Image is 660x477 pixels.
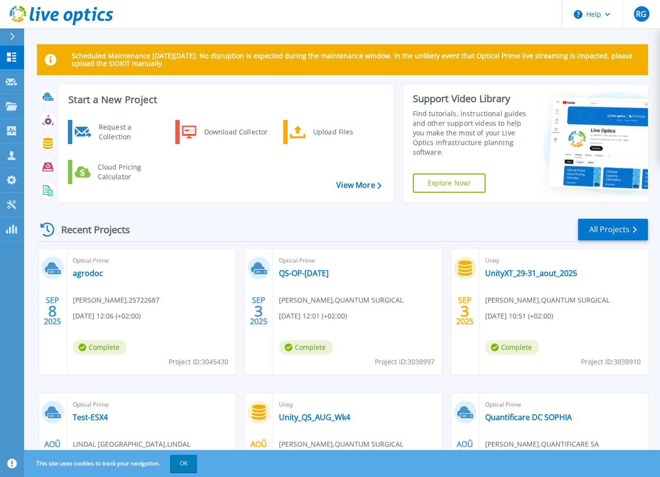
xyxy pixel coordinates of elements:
[250,437,268,473] div: AOÛ 2025
[279,268,329,278] a: QS-OP-[DATE]
[254,307,263,315] span: 3
[73,295,159,305] span: [PERSON_NAME] , 25722687
[68,94,381,105] h3: Start a New Project
[279,340,333,355] span: Complete
[68,160,167,184] a: Cloud Pricing Calculator
[375,357,435,367] span: Project ID: 3038997
[636,10,647,18] span: RG
[279,439,403,450] span: [PERSON_NAME] , QUANTUM SURGICAL
[170,455,197,472] button: OK
[578,219,648,240] a: All Projects
[43,293,62,329] div: SEP 2025
[279,412,350,422] a: Unity_QS_AUG_Wk4
[250,293,268,329] div: SEP 2025
[94,122,164,142] div: Request a Collection
[169,357,228,367] span: Project ID: 3045430
[485,439,599,450] span: [PERSON_NAME] , QUANTIFICARE SA
[456,293,474,329] div: SEP 2025
[48,307,57,315] span: 8
[456,437,474,473] div: AOÛ 2025
[485,311,553,321] span: [DATE] 10:51 (+02:00)
[485,399,642,410] span: Optical Prime
[37,218,143,241] div: Recent Projects
[73,268,103,278] a: agrodoc
[308,122,380,142] div: Upload Files
[461,307,469,315] span: 3
[73,439,236,460] span: LINDAL [GEOGRAPHIC_DATA] , LINDAL [GEOGRAPHIC_DATA]
[73,255,230,266] span: Optical Prime
[283,120,382,144] a: Upload Files
[279,255,436,266] span: Optical Prime
[72,52,640,67] p: Scheduled Maintenance [DATE][DATE]: No disruption is expected during the maintenance window. In t...
[336,181,381,190] a: View More
[279,311,347,321] span: [DATE] 12:01 (+02:00)
[73,399,230,410] span: Optical Prime
[485,295,609,305] span: [PERSON_NAME] , QUANTUM SURGICAL
[175,120,274,144] a: Download Collector
[485,268,577,278] a: UnityXT_29-31_aout_2025
[485,412,572,422] a: Quantificare DC SOPHIA
[68,120,167,144] a: Request a Collection
[485,255,642,266] span: Unity
[26,455,197,472] span: This site uses cookies to track your navigation.
[199,122,272,142] div: Download Collector
[413,93,535,105] div: Support Video Library
[73,340,127,355] span: Complete
[485,340,539,355] span: Complete
[279,399,436,410] span: Unity
[413,173,486,193] a: Explore Now!
[93,162,164,182] div: Cloud Pricing Calculator
[413,109,535,157] div: Find tutorials, instructional guides and other support videos to help you make the most of your L...
[581,357,641,367] span: Project ID: 3038910
[43,437,62,473] div: AOÛ 2025
[73,311,141,321] span: [DATE] 12:06 (+02:00)
[279,295,403,305] span: [PERSON_NAME] , QUANTUM SURGICAL
[73,412,108,422] a: Test-ESX4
